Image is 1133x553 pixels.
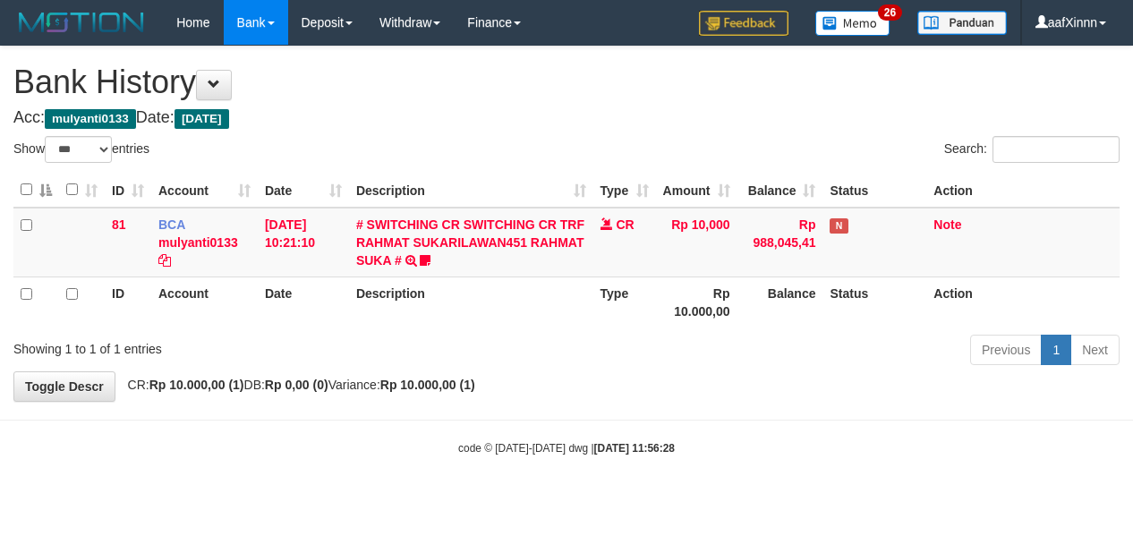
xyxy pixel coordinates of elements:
th: Amount: activate to sort column ascending [656,173,737,208]
a: Next [1070,335,1120,365]
img: Button%20Memo.svg [815,11,890,36]
span: [DATE] [175,109,229,129]
a: # SWITCHING CR SWITCHING CR TRF RAHMAT SUKARILAWAN451 RAHMAT SUKA # [356,217,584,268]
span: Has Note [830,218,848,234]
th: Date: activate to sort column ascending [258,173,349,208]
td: Rp 10,000 [656,208,737,277]
div: Showing 1 to 1 of 1 entries [13,333,459,358]
img: panduan.png [917,11,1007,35]
th: Date [258,276,349,328]
th: Account: activate to sort column ascending [151,173,258,208]
th: Balance: activate to sort column ascending [737,173,823,208]
a: Previous [970,335,1042,365]
h1: Bank History [13,64,1120,100]
th: Status [822,276,926,328]
th: : activate to sort column ascending [59,173,105,208]
th: Status [822,173,926,208]
small: code © [DATE]-[DATE] dwg | [458,442,675,455]
th: Rp 10.000,00 [656,276,737,328]
a: 1 [1041,335,1071,365]
th: Account [151,276,258,328]
img: MOTION_logo.png [13,9,149,36]
strong: Rp 10.000,00 (1) [380,378,475,392]
th: Description: activate to sort column ascending [349,173,593,208]
span: 26 [878,4,902,21]
th: Balance [737,276,823,328]
a: Note [933,217,961,232]
th: ID [105,276,151,328]
th: Action [926,276,1120,328]
a: Copy mulyanti0133 to clipboard [158,253,171,268]
td: [DATE] 10:21:10 [258,208,349,277]
span: CR [616,217,634,232]
th: Action [926,173,1120,208]
span: 81 [112,217,126,232]
input: Search: [992,136,1120,163]
label: Search: [944,136,1120,163]
span: mulyanti0133 [45,109,136,129]
select: Showentries [45,136,112,163]
h4: Acc: Date: [13,109,1120,127]
strong: Rp 0,00 (0) [265,378,328,392]
a: mulyanti0133 [158,235,238,250]
a: Toggle Descr [13,371,115,402]
th: Type [593,276,656,328]
th: ID: activate to sort column ascending [105,173,151,208]
strong: [DATE] 11:56:28 [594,442,675,455]
img: Feedback.jpg [699,11,788,36]
span: CR: DB: Variance: [119,378,475,392]
strong: Rp 10.000,00 (1) [149,378,244,392]
span: BCA [158,217,185,232]
th: : activate to sort column descending [13,173,59,208]
label: Show entries [13,136,149,163]
td: Rp 988,045,41 [737,208,823,277]
th: Type: activate to sort column ascending [593,173,656,208]
th: Description [349,276,593,328]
